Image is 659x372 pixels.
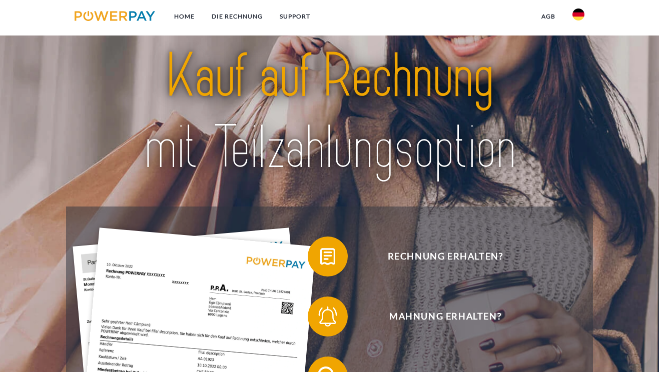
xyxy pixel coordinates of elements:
a: DIE RECHNUNG [203,7,271,25]
span: Mahnung erhalten? [323,296,568,336]
span: Rechnung erhalten? [323,236,568,276]
img: title-powerpay_de.svg [100,37,559,187]
button: Mahnung erhalten? [308,296,568,336]
img: qb_bill.svg [315,244,340,269]
img: de [572,8,584,20]
img: qb_bell.svg [315,304,340,329]
a: agb [533,7,564,25]
button: Rechnung erhalten? [308,236,568,276]
a: Home [166,7,203,25]
img: logo-powerpay.svg [75,11,155,21]
iframe: Schaltfläche zum Öffnen des Messaging-Fensters [619,332,651,364]
a: SUPPORT [271,7,319,25]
